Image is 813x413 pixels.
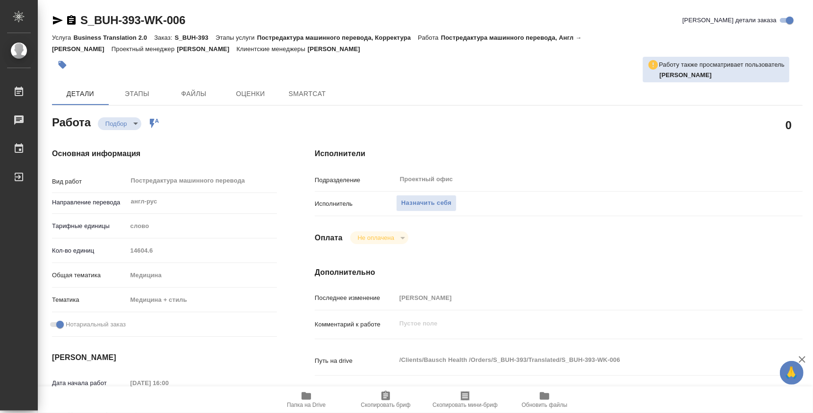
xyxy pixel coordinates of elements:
h4: Основная информация [52,148,277,159]
p: [PERSON_NAME] [177,45,236,53]
p: Работу также просматривает пользователь [659,60,785,70]
p: Вид работ [52,177,127,186]
p: Кол-во единиц [52,246,127,255]
p: Проектный менеджер [112,45,177,53]
button: 🙏 [780,361,804,385]
span: Этапы [114,88,160,100]
button: Скопировать мини-бриф [425,387,505,413]
span: Детали [58,88,103,100]
button: Папка на Drive [267,387,346,413]
input: Пустое поле [127,376,210,390]
textarea: /Clients/Bausch Health /Orders/S_BUH-393/Translated/S_BUH-393-WK-006 [396,352,762,368]
span: Нотариальный заказ [66,320,126,329]
p: Водянникова Екатерина [659,70,785,80]
h4: Дополнительно [315,267,803,278]
p: Тарифные единицы [52,221,127,231]
p: Тематика [52,295,127,305]
p: Путь на drive [315,356,396,366]
button: Скопировать ссылку [66,15,77,26]
span: Назначить себя [401,198,451,209]
span: Оценки [228,88,273,100]
p: [PERSON_NAME] [308,45,367,53]
p: Заказ: [154,34,174,41]
div: слово [127,218,277,234]
button: Подбор [103,120,130,128]
p: Работа [418,34,441,41]
span: Папка на Drive [287,402,326,408]
p: Подразделение [315,176,396,185]
input: Пустое поле [127,244,277,257]
h4: [PERSON_NAME] [52,352,277,363]
a: S_BUH-393-WK-006 [80,14,185,26]
span: Скопировать бриф [361,402,410,408]
b: [PERSON_NAME] [659,71,712,79]
h4: Исполнители [315,148,803,159]
span: 🙏 [784,363,800,383]
h2: Работа [52,113,91,130]
div: Медицина [127,267,277,283]
span: SmartCat [285,88,330,100]
p: S_BUH-393 [175,34,216,41]
span: Файлы [171,88,216,100]
button: Добавить тэг [52,54,73,75]
span: [PERSON_NAME] детали заказа [683,16,777,25]
p: Business Translation 2.0 [73,34,154,41]
p: Этапы услуги [216,34,257,41]
p: Направление перевода [52,198,127,207]
p: Общая тематика [52,271,127,280]
button: Не оплачена [355,234,397,242]
input: Пустое поле [396,291,762,305]
p: Постредактура машинного перевода, Корректура [257,34,418,41]
div: Медицина + стиль [127,292,277,308]
button: Скопировать ссылку для ЯМессенджера [52,15,63,26]
p: Услуга [52,34,73,41]
h4: Оплата [315,232,343,244]
span: Обновить файлы [522,402,568,408]
p: Последнее изменение [315,293,396,303]
h2: 0 [786,117,792,133]
p: Дата начала работ [52,378,127,388]
p: Комментарий к работе [315,320,396,329]
p: Исполнитель [315,199,396,209]
button: Назначить себя [396,195,457,211]
button: Скопировать бриф [346,387,425,413]
div: Подбор [350,231,408,244]
span: Скопировать мини-бриф [432,402,497,408]
p: Клиентские менеджеры [236,45,308,53]
div: Подбор [98,117,141,130]
button: Обновить файлы [505,387,584,413]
